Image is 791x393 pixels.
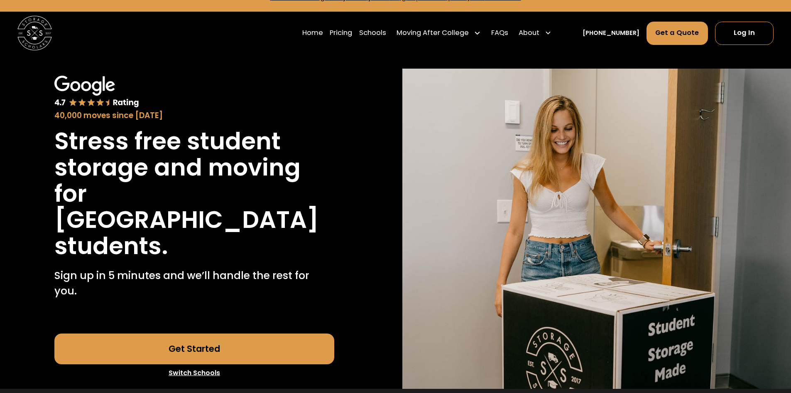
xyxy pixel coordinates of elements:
div: Moving After College [393,21,485,45]
div: Moving After College [397,28,469,38]
h1: Stress free student storage and moving for [54,128,334,207]
a: FAQs [491,21,508,45]
a: Log In [715,22,774,45]
a: Pricing [330,21,352,45]
a: Get a Quote [647,22,708,45]
div: 40,000 moves since [DATE] [54,110,334,121]
a: Home [302,21,323,45]
div: About [519,28,539,38]
div: About [515,21,555,45]
h1: students. [54,233,168,259]
a: Get Started [54,334,334,365]
img: Storage Scholars main logo [17,16,52,50]
h1: [GEOGRAPHIC_DATA] [54,207,319,233]
img: Google 4.7 star rating [54,76,139,108]
p: Sign up in 5 minutes and we’ll handle the rest for you. [54,268,334,299]
img: Storage Scholars will have everything waiting for you in your room when you arrive to campus. [402,69,791,389]
a: Switch Schools [54,364,334,382]
a: [PHONE_NUMBER] [583,29,639,38]
a: Schools [359,21,386,45]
